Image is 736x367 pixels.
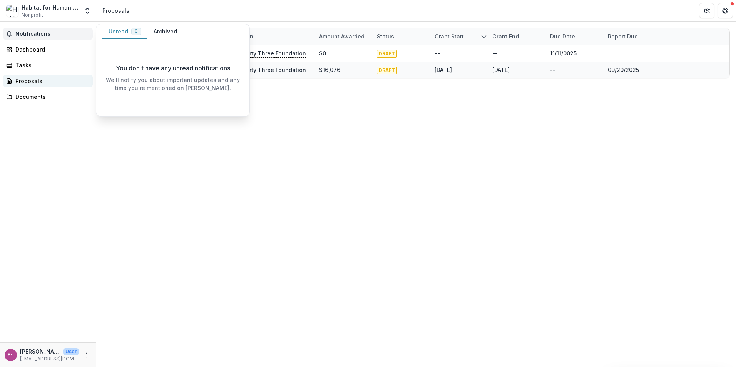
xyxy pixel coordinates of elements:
[3,43,93,56] a: Dashboard
[603,28,661,45] div: Report Due
[218,28,314,45] div: Foundation
[8,352,14,357] div: Rebekah Stephens <rutlandhabitat@gmail.com>
[147,24,183,39] button: Archived
[377,50,397,58] span: DRAFT
[223,49,306,58] p: Three Thirty Three Foundation
[699,3,714,18] button: Partners
[15,77,87,85] div: Proposals
[603,32,642,40] div: Report Due
[20,355,79,362] p: [EMAIL_ADDRESS][DOMAIN_NAME]
[3,75,93,87] a: Proposals
[430,28,488,45] div: Grant start
[15,93,87,101] div: Documents
[545,28,603,45] div: Due Date
[608,67,639,73] a: 09/20/2025
[63,348,79,355] p: User
[102,76,243,92] p: We'll notify you about important updates and any time you're mentioned on [PERSON_NAME].
[545,32,580,40] div: Due Date
[718,3,733,18] button: Get Help
[488,32,524,40] div: Grant end
[435,49,440,57] div: --
[22,3,79,12] div: Habitat for Humanity of Rutland County VT Inc
[372,28,430,45] div: Status
[3,90,93,103] a: Documents
[116,63,230,73] p: You don't have any unread notifications
[102,24,147,39] button: Unread
[319,49,326,57] div: $0
[223,66,306,74] p: Three Thirty Three Foundation
[314,28,372,45] div: Amount awarded
[135,28,138,34] span: 0
[319,66,340,74] div: $16,076
[314,32,369,40] div: Amount awarded
[492,66,510,74] div: [DATE]
[372,32,399,40] div: Status
[550,49,577,57] div: 11/11/0025
[20,347,60,355] p: [PERSON_NAME] <[EMAIL_ADDRESS][DOMAIN_NAME]>
[481,33,487,40] svg: sorted descending
[435,66,452,74] div: [DATE]
[6,5,18,17] img: Habitat for Humanity of Rutland County VT Inc
[15,61,87,69] div: Tasks
[488,28,545,45] div: Grant end
[99,5,132,16] nav: breadcrumb
[3,59,93,72] a: Tasks
[102,7,129,15] div: Proposals
[3,28,93,40] button: Notifications
[377,67,397,74] span: DRAFT
[15,45,87,53] div: Dashboard
[492,49,498,57] div: --
[550,66,555,74] div: --
[430,32,468,40] div: Grant start
[22,12,43,18] span: Nonprofit
[82,3,93,18] button: Open entity switcher
[15,31,90,37] span: Notifications
[82,350,91,360] button: More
